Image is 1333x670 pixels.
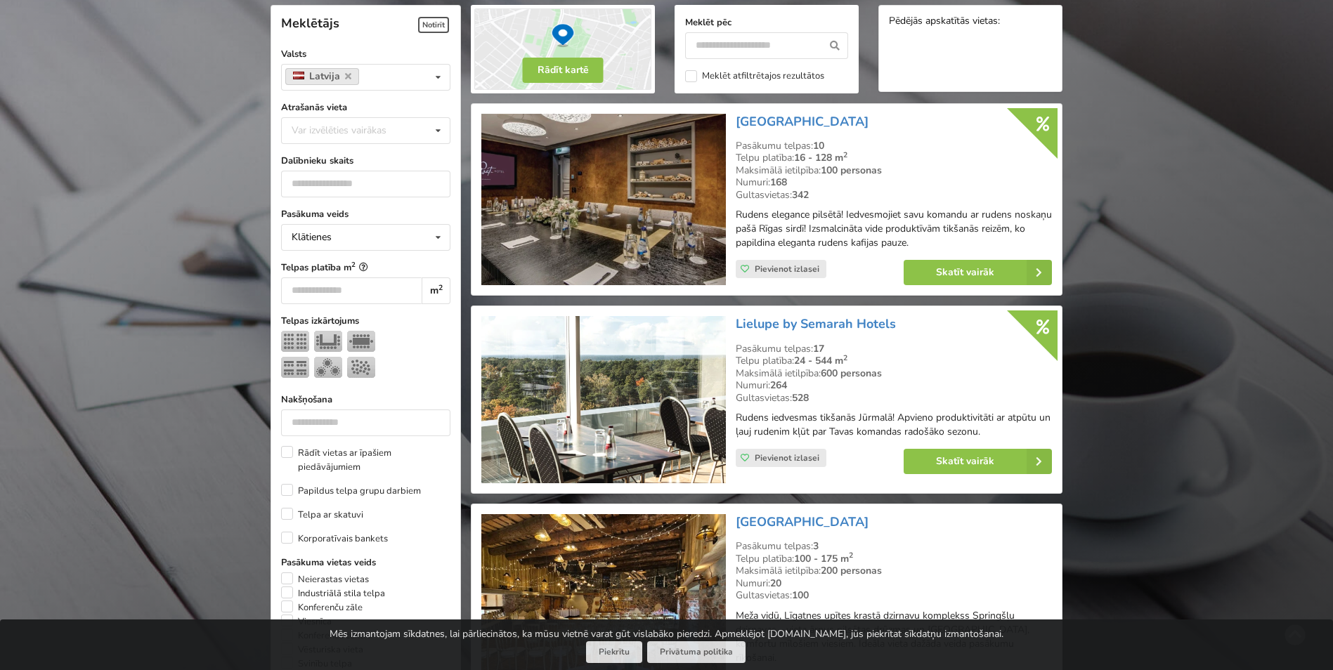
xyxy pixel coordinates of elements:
[281,446,450,474] label: Rādīt vietas ar īpašiem piedāvājumiem
[770,176,787,189] strong: 168
[736,589,1052,602] div: Gultasvietas:
[843,353,847,363] sup: 2
[792,188,809,202] strong: 342
[281,556,450,570] label: Pasākuma vietas veids
[794,354,847,367] strong: 24 - 544 m
[288,122,418,138] div: Var izvēlēties vairākas
[523,58,604,83] button: Rādīt kartē
[347,357,375,378] img: Pieņemšana
[736,208,1052,250] p: Rudens elegance pilsētā! Iedvesmojiet savu komandu ar rudens noskaņu pašā Rīgas sirdī! Izsmalcinā...
[736,315,896,332] a: Lielupe by Semarah Hotels
[314,357,342,378] img: Bankets
[813,139,824,152] strong: 10
[821,367,882,380] strong: 600 personas
[647,641,746,663] a: Privātuma politika
[736,164,1052,177] div: Maksimālā ietilpība:
[281,331,309,352] img: Teātris
[685,15,848,29] label: Meklēt pēc
[770,379,787,392] strong: 264
[813,539,819,553] strong: 3
[736,513,869,530] a: [GEOGRAPHIC_DATA]
[755,452,819,464] span: Pievienot izlasei
[685,70,824,82] label: Meklēt atfiltrētajos rezultātos
[471,5,655,93] img: Rādīt kartē
[736,176,1052,189] div: Numuri:
[481,114,725,286] img: Viesnīca | Rīga | Grand Poet Hotel
[281,100,450,114] label: Atrašanās vieta
[736,113,869,130] a: [GEOGRAPHIC_DATA]
[792,589,809,602] strong: 100
[792,391,809,405] strong: 528
[418,17,449,33] span: Notīrīt
[755,263,819,275] span: Pievienot izlasei
[422,277,450,304] div: m
[736,189,1052,202] div: Gultasvietas:
[281,154,450,168] label: Dalībnieku skaits
[770,577,781,590] strong: 20
[904,449,1052,474] a: Skatīt vairāk
[736,392,1052,405] div: Gultasvietas:
[736,379,1052,392] div: Numuri:
[281,615,332,629] label: Viesnīca
[281,600,363,615] label: Konferenču zāle
[794,552,853,565] strong: 100 - 175 m
[736,553,1052,565] div: Telpu platība:
[281,532,388,546] label: Korporatīvais bankets
[281,357,309,378] img: Klase
[889,15,1052,29] div: Pēdējās apskatītās vietas:
[736,355,1052,367] div: Telpu platība:
[347,331,375,352] img: Sapulce
[292,232,332,242] div: Klātienes
[736,140,1052,152] div: Pasākumu telpas:
[351,260,356,269] sup: 2
[281,314,450,328] label: Telpas izkārtojums
[281,15,339,32] span: Meklētājs
[736,152,1052,164] div: Telpu platība:
[849,550,853,560] sup: 2
[736,609,1052,665] p: Meža vidū, Līgatnes upītes krastā dzirnavu komplekss Springšļu dzirnavas - vieta ārpus pilsētas d...
[904,260,1052,285] a: Skatīt vairāk
[438,282,443,293] sup: 2
[314,331,342,352] img: U-Veids
[813,342,824,355] strong: 17
[736,577,1052,590] div: Numuri:
[281,47,450,61] label: Valsts
[736,367,1052,380] div: Maksimālā ietilpība:
[285,68,359,85] a: Latvija
[281,207,450,221] label: Pasākuma veids
[736,411,1052,439] p: Rudens iedvesmas tikšanās Jūrmalā! Apvieno produktivitāti ar atpūtu un ļauj rudenim kļūt par Tava...
[586,641,642,663] button: Piekrītu
[821,564,882,577] strong: 200 personas
[281,572,369,586] label: Neierastas vietas
[736,540,1052,553] div: Pasākumu telpas:
[281,393,450,407] label: Nakšņošana
[281,508,363,522] label: Telpa ar skatuvi
[281,586,385,600] label: Industriālā stila telpa
[821,164,882,177] strong: 100 personas
[481,316,725,483] img: Viesnīca | Jūrmala | Lielupe by Semarah Hotels
[281,484,421,498] label: Papildus telpa grupu darbiem
[736,343,1052,355] div: Pasākumu telpas:
[794,151,847,164] strong: 16 - 128 m
[281,261,450,275] label: Telpas platība m
[843,150,847,160] sup: 2
[736,565,1052,577] div: Maksimālā ietilpība:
